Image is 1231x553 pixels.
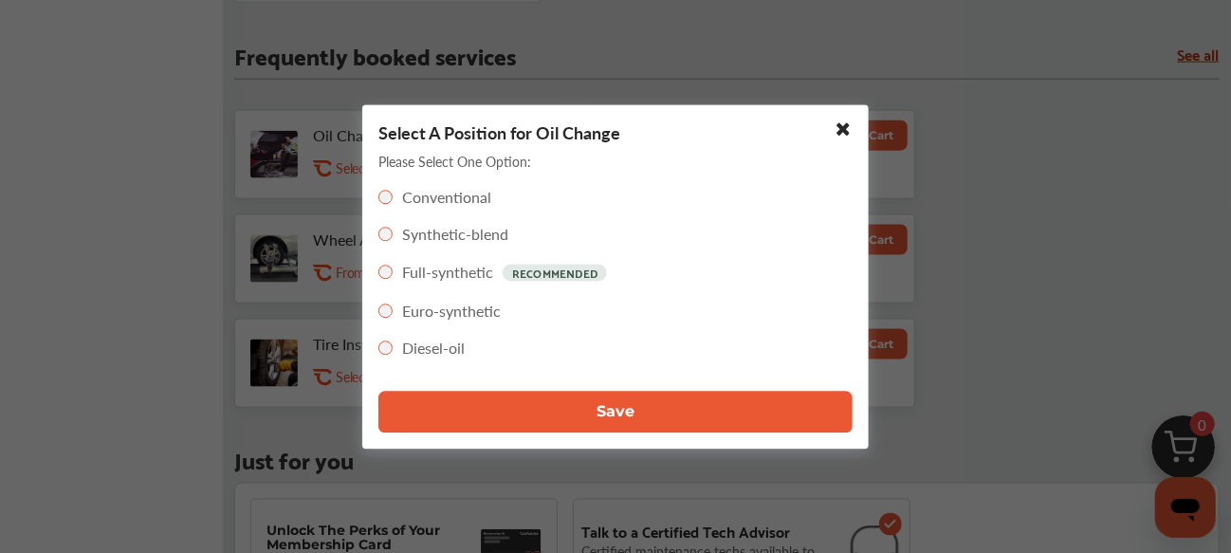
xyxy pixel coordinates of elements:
p: Please Select One Option: [378,152,531,171]
label: Euro-synthetic [402,300,501,322]
button: Save [378,391,853,433]
p: Select A Position for Oil Change [378,120,620,144]
label: Synthetic-blend [402,223,508,245]
label: Full-synthetic [402,262,493,284]
label: Conventional [402,186,491,208]
p: RECOMMENDED [503,264,607,281]
label: Diesel-oil [402,337,465,359]
span: Save [597,403,634,421]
